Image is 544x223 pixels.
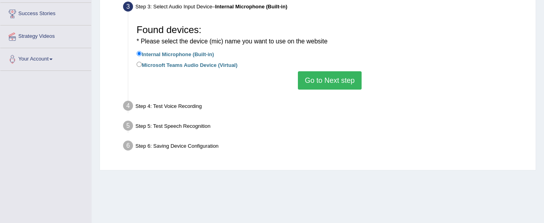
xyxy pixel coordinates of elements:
[137,60,237,69] label: Microsoft Teams Audio Device (Virtual)
[298,71,361,90] button: Go to Next step
[137,49,214,58] label: Internal Microphone (Built-in)
[119,118,532,136] div: Step 5: Test Speech Recognition
[0,48,91,68] a: Your Account
[0,3,91,23] a: Success Stories
[119,98,532,116] div: Step 4: Test Voice Recording
[119,138,532,156] div: Step 6: Saving Device Configuration
[137,62,142,67] input: Microsoft Teams Audio Device (Virtual)
[137,51,142,56] input: Internal Microphone (Built-in)
[0,25,91,45] a: Strategy Videos
[215,4,287,10] b: Internal Microphone (Built-in)
[212,4,288,10] span: –
[137,25,523,46] h3: Found devices:
[137,38,327,45] small: * Please select the device (mic) name you want to use on the website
